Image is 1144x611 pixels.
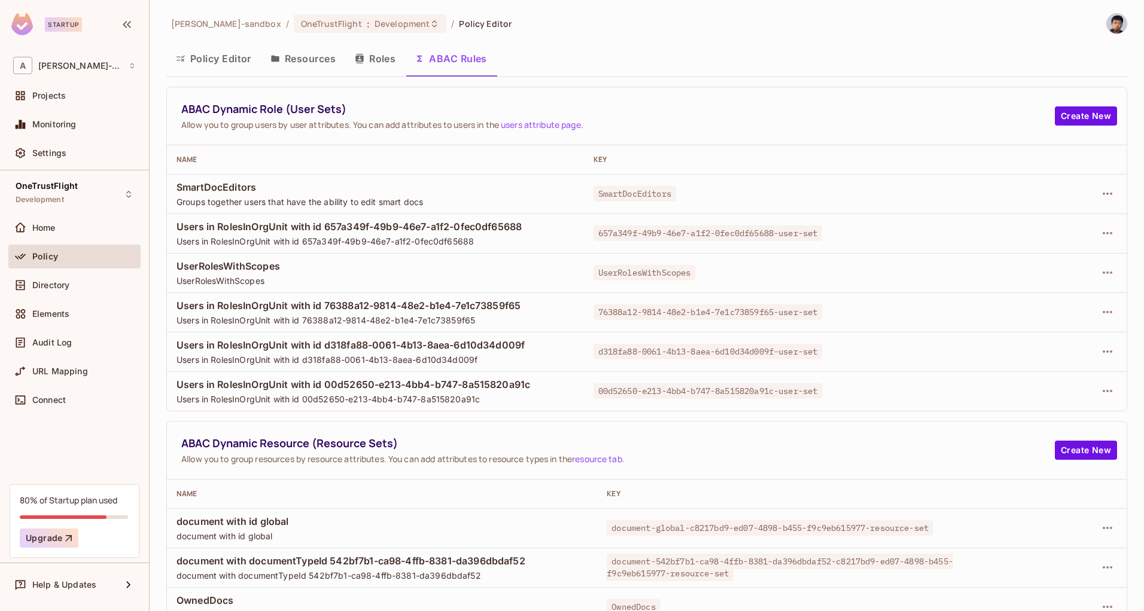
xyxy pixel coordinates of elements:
li: / [286,18,289,29]
span: Users in RolesInOrgUnit with id d318fa88-0061-4b13-8aea-6d10d34d009f [177,338,574,352]
a: users attribute page [501,119,581,130]
span: Connect [32,395,66,405]
img: Alexander Ip [1107,14,1127,33]
span: Directory [32,280,69,290]
span: Home [32,223,56,233]
span: UserRolesWithScopes [177,275,574,286]
div: Startup [45,17,82,32]
button: Policy Editor [166,44,261,74]
span: document with documentTypeId 542bf7b1-ca98-4ffb-8381-da396dbdaf52 [177,554,588,567]
span: SmartDocEditors [177,181,574,194]
div: Name [177,489,588,499]
span: Projects [32,91,66,100]
span: 657a349f-49b9-46e7-a1f2-0fec0df65688-user-set [594,225,823,241]
span: Users in RolesInOrgUnit with id 657a349f-49b9-46e7-a1f2-0fec0df65688 [177,236,574,247]
span: document-542bf7b1-ca98-4ffb-8381-da396dbdaf52-c8217bd9-ed07-4898-b455-f9c9eb615977-resource-set [607,554,953,581]
span: document-global-c8217bd9-ed07-4898-b455-f9c9eb615977-resource-set [607,520,933,536]
span: Policy Editor [459,18,512,29]
button: Resources [261,44,345,74]
div: Key [607,489,1009,499]
span: Settings [32,148,66,158]
button: Create New [1055,106,1117,126]
span: SmartDocEditors [594,186,676,201]
span: Development [16,195,64,204]
span: Elements [32,309,69,319]
div: Name [177,155,574,164]
span: OwnedDocs [177,594,588,607]
span: document with id global [177,515,588,528]
div: 80% of Startup plan used [20,494,117,506]
span: Help & Updates [32,580,96,589]
span: ABAC Dynamic Resource (Resource Sets) [181,436,1055,451]
span: Users in RolesInOrgUnit with id 76388a12-9814-48e2-b1e4-7e1c73859f65 [177,299,574,312]
button: ABAC Rules [405,44,497,74]
span: Audit Log [32,338,72,347]
span: 00d52650-e213-4bb4-b747-8a515820a91c-user-set [594,383,823,399]
span: UserRolesWithScopes [177,259,574,273]
button: Upgrade [20,528,78,548]
span: 76388a12-9814-48e2-b1e4-7e1c73859f65-user-set [594,304,823,320]
button: Create New [1055,441,1117,460]
span: document with id global [177,530,588,542]
span: Groups together users that have the ability to edit smart docs [177,196,574,207]
div: Key [594,155,987,164]
span: ABAC Dynamic Role (User Sets) [181,102,1055,117]
span: Development [375,18,430,29]
span: the active workspace [171,18,281,29]
img: SReyMgAAAABJRU5ErkJggg== [11,13,33,35]
span: Users in RolesInOrgUnit with id 00d52650-e213-4bb4-b747-8a515820a91c [177,378,574,391]
span: A [13,57,32,74]
button: Roles [345,44,405,74]
span: Monitoring [32,120,77,129]
span: document with documentTypeId 542bf7b1-ca98-4ffb-8381-da396dbdaf52 [177,570,588,581]
span: Policy [32,252,58,261]
span: : [366,19,370,29]
span: UserRolesWithScopes [594,265,696,280]
span: Allow you to group users by user attributes. You can add attributes to users in the . [181,119,1055,130]
span: d318fa88-0061-4b13-8aea-6d10d34d009f-user-set [594,344,823,359]
span: Users in RolesInOrgUnit with id 00d52650-e213-4bb4-b747-8a515820a91c [177,393,574,405]
span: OneTrustFlight [301,18,362,29]
span: Allow you to group resources by resource attributes. You can add attributes to resource types in ... [181,453,1055,465]
span: Workspace: alex-trustflight-sandbox [38,61,123,71]
span: Users in RolesInOrgUnit with id 76388a12-9814-48e2-b1e4-7e1c73859f65 [177,314,574,326]
span: URL Mapping [32,366,88,376]
li: / [451,18,454,29]
span: OneTrustFlight [16,181,78,191]
span: Users in RolesInOrgUnit with id 657a349f-49b9-46e7-a1f2-0fec0df65688 [177,220,574,233]
span: Users in RolesInOrgUnit with id d318fa88-0061-4b13-8aea-6d10d34d009f [177,354,574,365]
a: resource tab [572,453,622,465]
